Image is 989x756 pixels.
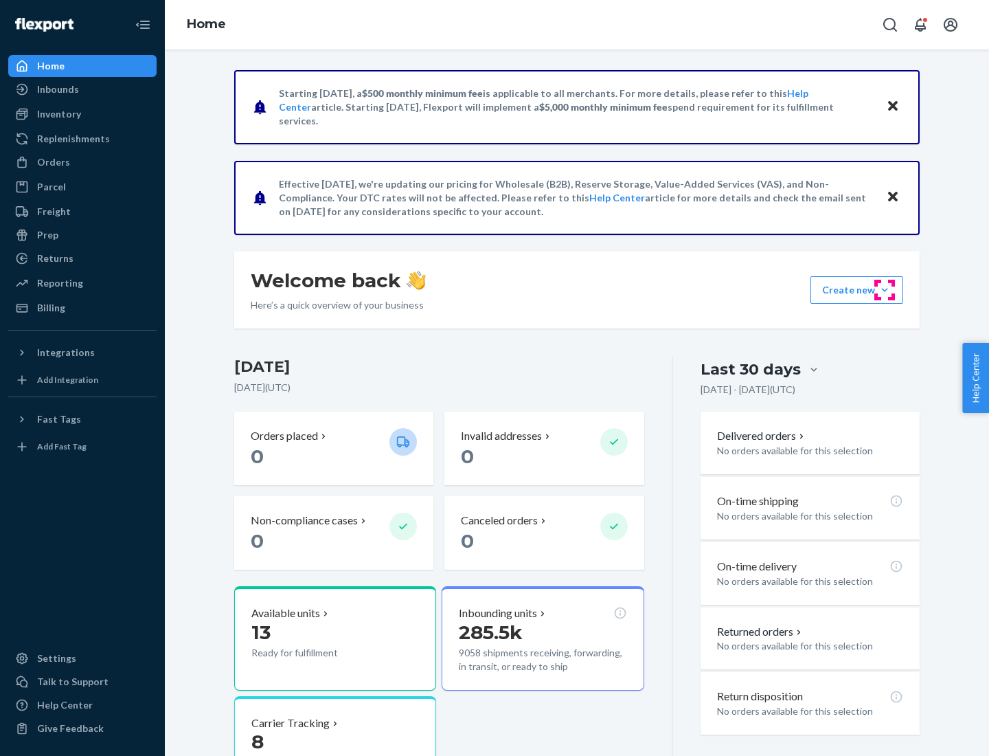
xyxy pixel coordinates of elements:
[37,722,104,735] div: Give Feedback
[461,445,474,468] span: 0
[37,374,98,386] div: Add Integration
[8,224,157,246] a: Prep
[461,529,474,553] span: 0
[937,11,964,38] button: Open account menu
[459,605,537,621] p: Inbounding units
[8,369,157,391] a: Add Integration
[37,252,73,265] div: Returns
[8,176,157,198] a: Parcel
[876,11,904,38] button: Open Search Box
[717,639,903,653] p: No orders available for this selection
[279,177,873,219] p: Effective [DATE], we're updating our pricing for Wholesale (B2B), Reserve Storage, Value-Added Se...
[37,59,65,73] div: Home
[37,698,93,712] div: Help Center
[717,444,903,458] p: No orders available for this selection
[701,359,801,380] div: Last 30 days
[717,575,903,588] p: No orders available for this selection
[589,192,645,203] a: Help Center
[8,55,157,77] a: Home
[251,298,426,312] p: Here’s a quick overview of your business
[37,652,76,665] div: Settings
[251,445,264,468] span: 0
[459,621,523,644] span: 285.5k
[539,101,668,113] span: $5,000 monthly minimum fee
[251,621,271,644] span: 13
[442,586,644,691] button: Inbounding units285.5k9058 shipments receiving, forwarding, in transit, or ready to ship
[251,513,358,529] p: Non-compliance cases
[907,11,934,38] button: Open notifications
[37,132,110,146] div: Replenishments
[176,5,237,45] ol: breadcrumbs
[884,97,902,117] button: Close
[234,356,644,378] h3: [DATE]
[234,381,644,394] p: [DATE] ( UTC )
[129,11,157,38] button: Close Navigation
[8,297,157,319] a: Billing
[37,441,87,452] div: Add Fast Tag
[37,346,95,359] div: Integrations
[15,18,73,32] img: Flexport logo
[717,624,804,640] button: Returned orders
[37,276,83,290] div: Reporting
[251,605,320,621] p: Available units
[701,383,795,397] p: [DATE] - [DATE] ( UTC )
[444,496,644,570] button: Canceled orders 0
[251,646,378,660] p: Ready for fulfillment
[717,704,903,718] p: No orders available for this selection
[8,201,157,223] a: Freight
[251,730,264,753] span: 8
[8,128,157,150] a: Replenishments
[362,87,483,99] span: $500 monthly minimum fee
[251,715,330,731] p: Carrier Tracking
[187,16,226,32] a: Home
[8,671,157,693] a: Talk to Support
[8,408,157,430] button: Fast Tags
[37,155,70,169] div: Orders
[962,343,989,413] button: Help Center
[8,151,157,173] a: Orders
[37,412,81,426] div: Fast Tags
[884,188,902,208] button: Close
[8,103,157,125] a: Inventory
[717,559,797,575] p: On-time delivery
[37,301,65,315] div: Billing
[37,180,66,194] div: Parcel
[251,268,426,293] h1: Welcome back
[37,82,79,96] div: Inbounds
[461,513,538,529] p: Canceled orders
[37,228,58,242] div: Prep
[810,276,903,304] button: Create new
[407,271,426,290] img: hand-wave emoji
[717,428,807,444] button: Delivered orders
[37,107,81,121] div: Inventory
[8,718,157,740] button: Give Feedback
[8,78,157,100] a: Inbounds
[8,436,157,458] a: Add Fast Tag
[234,496,433,570] button: Non-compliance cases 0
[234,412,433,485] button: Orders placed 0
[8,342,157,364] button: Integrations
[279,87,873,128] p: Starting [DATE], a is applicable to all merchants. For more details, please refer to this article...
[717,689,803,704] p: Return disposition
[37,675,109,689] div: Talk to Support
[37,205,71,219] div: Freight
[461,428,542,444] p: Invalid addresses
[251,529,264,553] span: 0
[8,647,157,669] a: Settings
[459,646,626,674] p: 9058 shipments receiving, forwarding, in transit, or ready to ship
[234,586,436,691] button: Available units13Ready for fulfillment
[444,412,644,485] button: Invalid addresses 0
[717,509,903,523] p: No orders available for this selection
[717,493,799,509] p: On-time shipping
[8,694,157,716] a: Help Center
[8,247,157,269] a: Returns
[251,428,318,444] p: Orders placed
[8,272,157,294] a: Reporting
